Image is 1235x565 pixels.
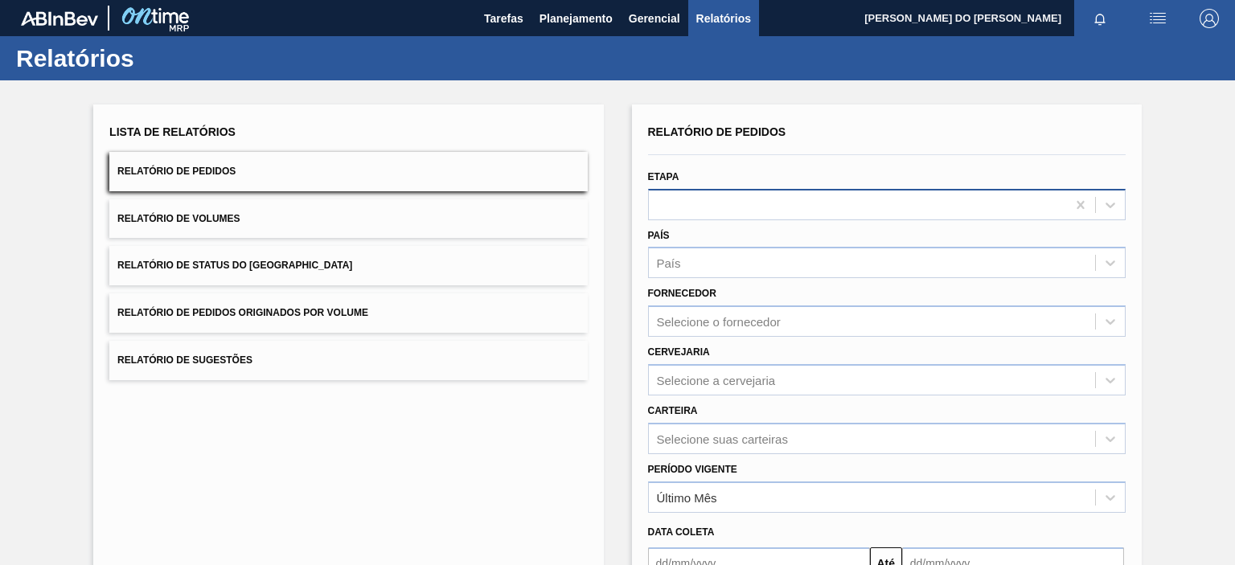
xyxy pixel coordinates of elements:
span: Tarefas [484,9,523,28]
img: TNhmsLtSVTkK8tSr43FrP2fwEKptu5GPRR3wAAAABJRU5ErkJggg== [21,11,98,26]
span: Relatório de Status do [GEOGRAPHIC_DATA] [117,260,352,271]
button: Relatório de Sugestões [109,341,587,380]
span: Relatório de Pedidos [117,166,236,177]
img: Logout [1200,9,1219,28]
span: Lista de Relatórios [109,125,236,138]
span: Relatório de Sugestões [117,354,252,366]
label: Cervejaria [648,346,710,358]
label: Período Vigente [648,464,737,475]
div: Selecione suas carteiras [657,432,788,445]
span: Relatório de Pedidos Originados por Volume [117,307,368,318]
div: Último Mês [657,490,717,504]
span: Data coleta [648,526,715,538]
span: Gerencial [629,9,680,28]
span: Relatório de Pedidos [648,125,786,138]
button: Relatório de Status do [GEOGRAPHIC_DATA] [109,246,587,285]
button: Relatório de Pedidos [109,152,587,191]
h1: Relatórios [16,49,302,68]
label: País [648,230,670,241]
button: Notificações [1074,7,1126,30]
div: Selecione o fornecedor [657,315,781,329]
label: Carteira [648,405,698,416]
button: Relatório de Pedidos Originados por Volume [109,293,587,333]
span: Planejamento [540,9,613,28]
span: Relatório de Volumes [117,213,240,224]
img: userActions [1148,9,1167,28]
button: Relatório de Volumes [109,199,587,239]
div: País [657,256,681,270]
div: Selecione a cervejaria [657,373,776,387]
span: Relatórios [696,9,751,28]
label: Fornecedor [648,288,716,299]
label: Etapa [648,171,679,182]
